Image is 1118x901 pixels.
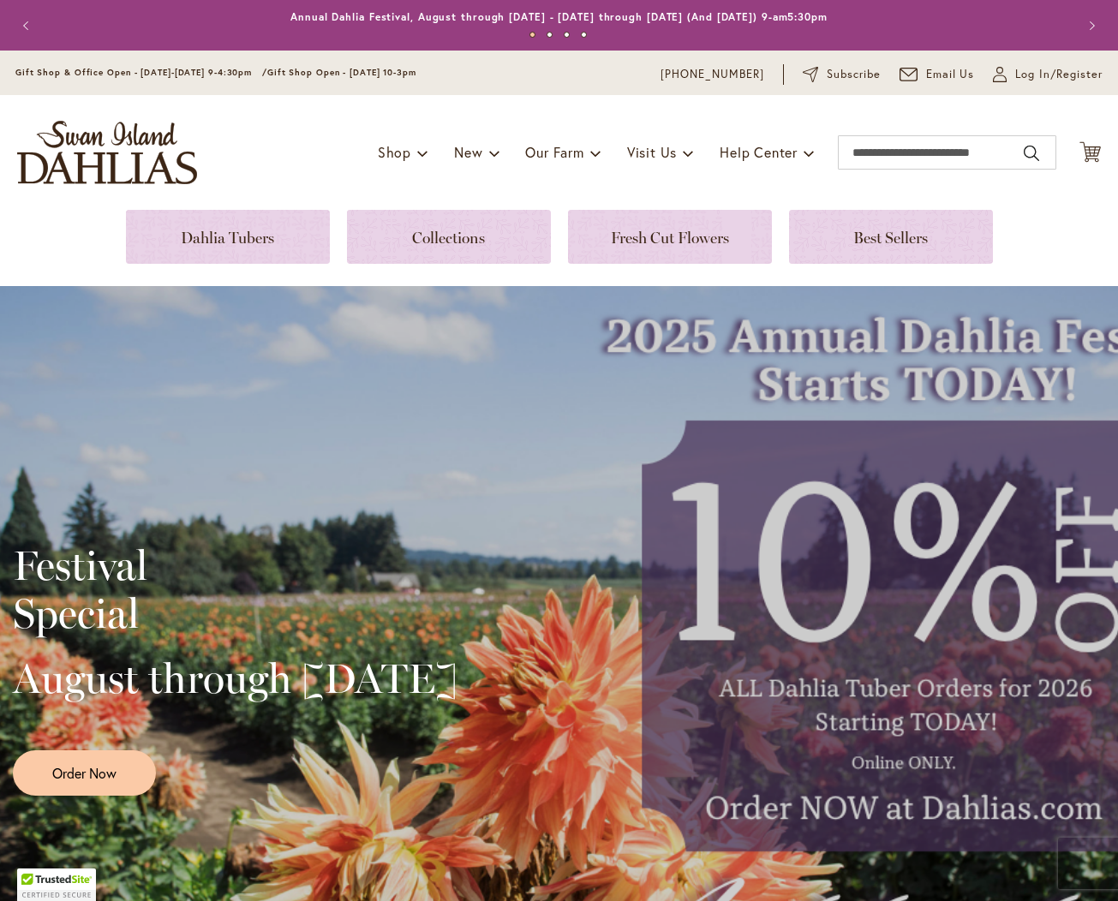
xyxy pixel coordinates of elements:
h2: August through [DATE] [13,654,457,702]
span: Email Us [926,66,975,83]
span: Gift Shop & Office Open - [DATE]-[DATE] 9-4:30pm / [15,67,267,78]
span: Help Center [720,143,798,161]
a: Log In/Register [993,66,1103,83]
button: Next [1073,9,1108,43]
button: 2 of 4 [547,32,553,38]
span: Order Now [52,763,117,783]
button: 4 of 4 [581,32,587,38]
span: Visit Us [627,143,677,161]
button: Previous [11,9,45,43]
span: New [454,143,482,161]
span: Log In/Register [1015,66,1103,83]
button: 3 of 4 [564,32,570,38]
div: TrustedSite Certified [17,868,96,901]
span: Subscribe [827,66,881,83]
h2: Festival Special [13,541,457,637]
span: Shop [378,143,411,161]
span: Our Farm [525,143,583,161]
a: Email Us [900,66,975,83]
a: Order Now [13,750,156,796]
button: 1 of 4 [529,32,535,38]
a: store logo [17,121,197,184]
a: [PHONE_NUMBER] [661,66,764,83]
span: Gift Shop Open - [DATE] 10-3pm [267,67,416,78]
a: Annual Dahlia Festival, August through [DATE] - [DATE] through [DATE] (And [DATE]) 9-am5:30pm [290,10,828,23]
a: Subscribe [803,66,881,83]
